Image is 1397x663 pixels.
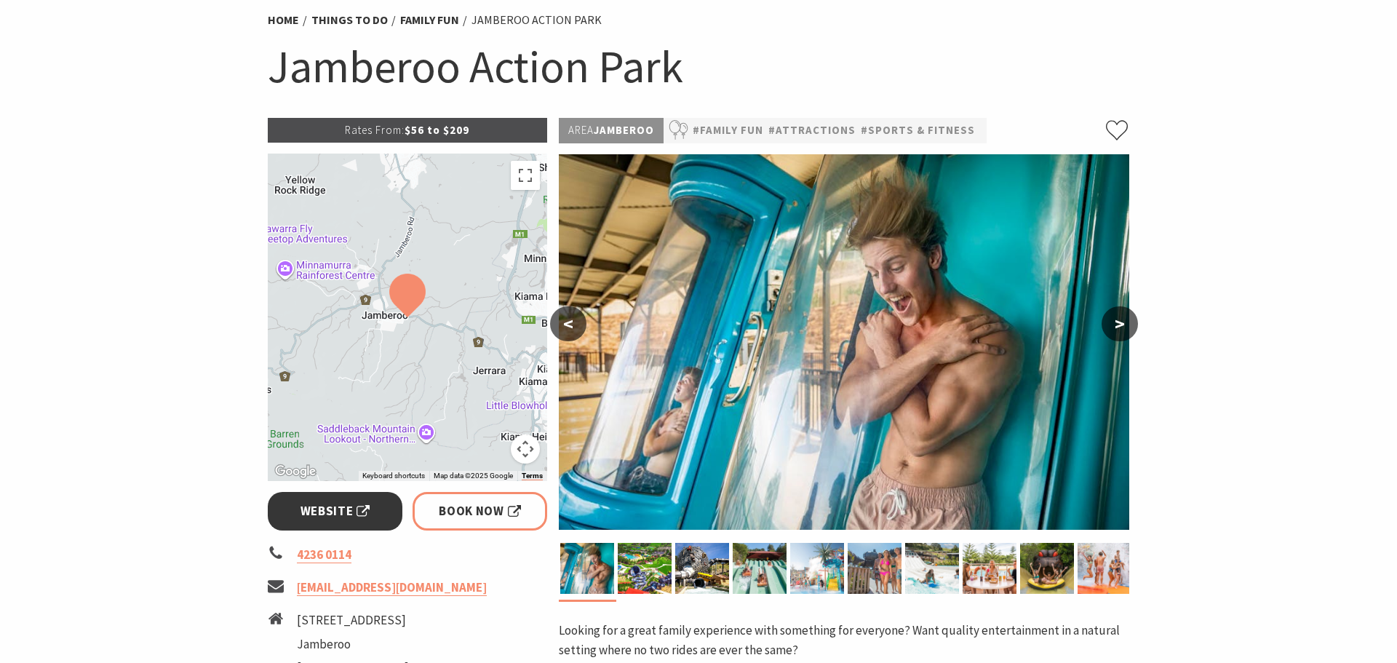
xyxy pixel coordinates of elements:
[1020,543,1074,594] img: Drop into the Darkness on The Taipan!
[675,543,729,594] img: The Perfect Storm
[790,543,844,594] img: Jamberoo Action Park
[905,543,959,594] img: Feel The Rush, race your mates - Octo-Racer, only at Jamberoo Action Park
[434,472,513,480] span: Map data ©2025 Google
[271,462,319,481] a: Open this area in Google Maps (opens a new window)
[559,154,1129,530] img: A Truly Hair Raising Experience - The Stinger, only at Jamberoo!
[963,543,1016,594] img: Bombora Seafood Bombora Scoop
[268,492,402,531] a: Website
[311,12,388,28] a: Things To Do
[268,118,547,143] p: $56 to $209
[733,543,787,594] img: only at Jamberoo...where you control the action!
[861,122,975,140] a: #Sports & Fitness
[768,122,856,140] a: #Attractions
[439,501,521,521] span: Book Now
[618,543,672,594] img: Jamberoo Action Park
[511,434,540,464] button: Map camera controls
[268,37,1129,96] h1: Jamberoo Action Park
[268,12,299,28] a: Home
[471,11,602,30] li: Jamberoo Action Park
[559,621,1129,660] p: Looking for a great family experience with something for everyone? Want quality entertainment in ...
[1102,306,1138,341] button: >
[511,161,540,190] button: Toggle fullscreen view
[297,611,438,630] li: [STREET_ADDRESS]
[1078,543,1131,594] img: Fun for everyone at Banjo's Billabong
[297,547,351,563] a: 4236 0114
[559,118,664,143] p: Jamberoo
[362,471,425,481] button: Keyboard shortcuts
[568,123,594,137] span: Area
[271,462,319,481] img: Google
[522,472,543,480] a: Terms
[413,492,547,531] a: Book Now
[400,12,459,28] a: Family Fun
[297,579,487,596] a: [EMAIL_ADDRESS][DOMAIN_NAME]
[345,123,405,137] span: Rates From:
[693,122,763,140] a: #Family Fun
[550,306,586,341] button: <
[848,543,902,594] img: Jamberoo...where you control the Action!
[297,635,438,654] li: Jamberoo
[560,543,614,594] img: A Truly Hair Raising Experience - The Stinger, only at Jamberoo!
[301,501,370,521] span: Website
